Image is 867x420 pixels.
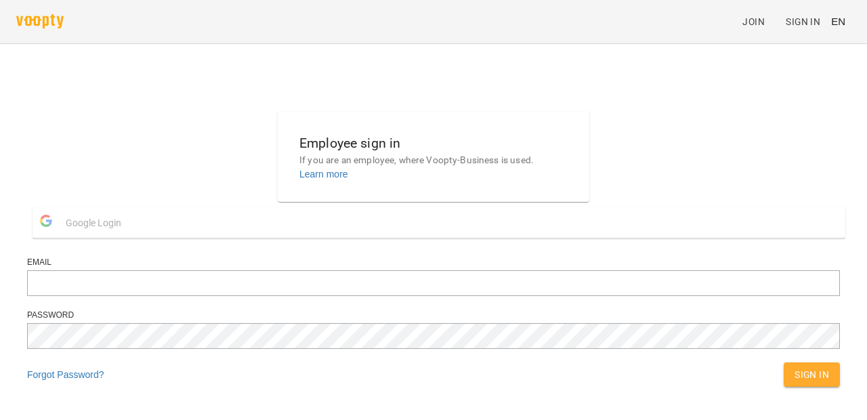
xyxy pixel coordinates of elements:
[27,369,104,380] a: Forgot Password?
[780,9,826,34] a: Sign In
[784,362,840,387] button: Sign In
[299,154,568,167] p: If you are an employee, where Voopty-Business is used.
[289,122,578,192] button: Employee sign inIf you are an employee, where Voopty-Business is used.Learn more
[826,9,851,34] button: EN
[795,366,829,383] span: Sign In
[33,207,845,238] button: Google Login
[27,310,840,321] div: Password
[831,14,845,28] span: EN
[299,169,348,180] a: Learn more
[737,9,780,34] a: Join
[742,14,765,30] span: Join
[786,14,820,30] span: Sign In
[66,209,128,236] span: Google Login
[16,14,64,28] img: voopty.png
[299,133,568,154] h6: Employee sign in
[27,257,840,268] div: Email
